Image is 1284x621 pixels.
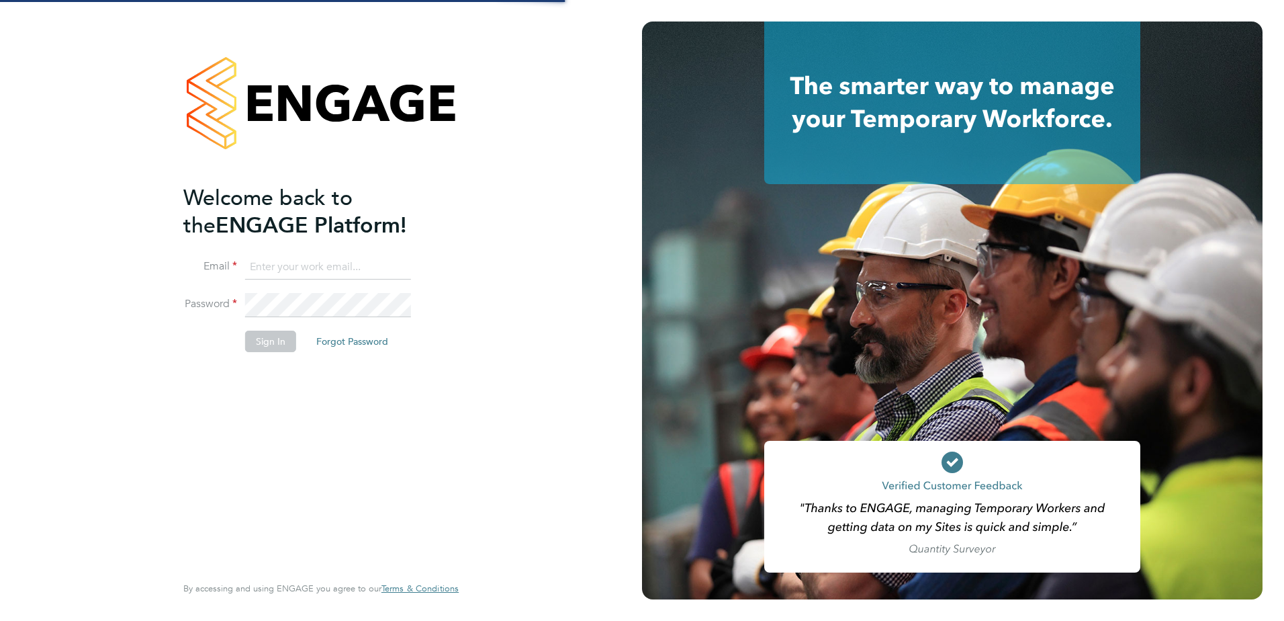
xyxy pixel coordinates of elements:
[306,331,399,352] button: Forgot Password
[183,297,237,311] label: Password
[183,583,459,594] span: By accessing and using ENGAGE you agree to our
[381,583,459,594] span: Terms & Conditions
[381,583,459,594] a: Terms & Conditions
[183,185,353,239] span: Welcome back to the
[183,259,237,274] label: Email
[245,331,296,352] button: Sign In
[183,184,445,239] h2: ENGAGE Platform!
[245,255,411,280] input: Enter your work email...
